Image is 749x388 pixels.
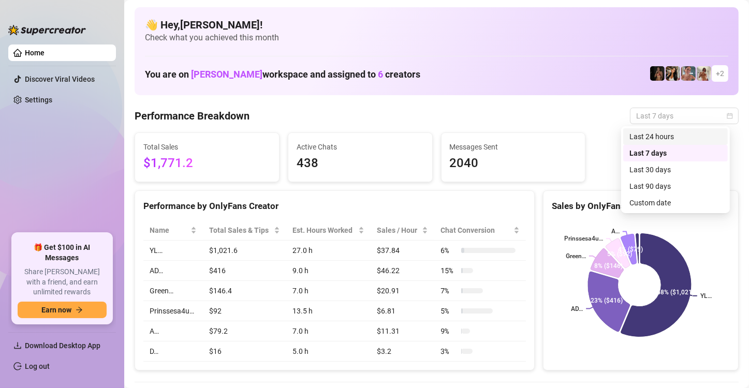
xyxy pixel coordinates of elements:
h4: 👋 Hey, [PERSON_NAME] ! [145,18,728,32]
div: Est. Hours Worked [292,225,356,236]
div: Custom date [623,195,728,211]
img: Green [697,66,711,81]
th: Name [143,220,203,241]
td: $37.84 [371,241,434,261]
span: Earn now [41,306,71,314]
td: D… [143,341,203,362]
span: Messages Sent [450,141,577,153]
span: Share [PERSON_NAME] with a friend, and earn unlimited rewards [18,267,107,297]
span: 6 % [440,245,457,256]
th: Chat Conversion [434,220,525,241]
text: Prinssesa4u… [564,235,603,243]
div: Sales by OnlyFans Creator [552,199,730,213]
td: 9.0 h [286,261,371,281]
td: Prinssesa4u… [143,301,203,321]
span: 3 % [440,346,457,357]
div: Custom date [629,197,722,208]
a: Log out [25,362,50,370]
div: Last 30 days [629,164,722,175]
td: YL… [143,241,203,261]
td: $16 [203,341,287,362]
span: Total Sales & Tips [209,225,272,236]
img: logo-BBDzfeDw.svg [8,25,86,35]
td: 13.5 h [286,301,371,321]
button: Earn nowarrow-right [18,302,107,318]
a: Discover Viral Videos [25,75,95,83]
text: Green… [566,252,586,260]
td: 7.0 h [286,321,371,341]
span: 7 % [440,285,457,296]
td: 27.0 h [286,241,371,261]
div: Performance by OnlyFans Creator [143,199,526,213]
td: $3.2 [371,341,434,362]
img: D [650,66,665,81]
div: Last 7 days [623,145,728,161]
span: Check what you achieved this month [145,32,728,43]
td: $11.31 [371,321,434,341]
td: $1,021.6 [203,241,287,261]
td: $46.22 [371,261,434,281]
a: Settings [25,96,52,104]
span: [PERSON_NAME] [191,69,262,80]
a: Home [25,49,45,57]
span: $1,771.2 [143,154,271,173]
text: AD… [571,305,583,312]
span: 15 % [440,265,457,276]
span: + 2 [716,68,724,79]
span: Name [150,225,188,236]
span: 5 % [440,305,457,317]
span: 9 % [440,325,457,337]
h4: Performance Breakdown [135,109,249,123]
td: $20.91 [371,281,434,301]
span: Total Sales [143,141,271,153]
span: 438 [297,154,424,173]
td: $146.4 [203,281,287,301]
td: $416 [203,261,287,281]
td: $6.81 [371,301,434,321]
text: YL… [700,292,712,300]
td: $79.2 [203,321,287,341]
span: Sales / Hour [377,225,420,236]
span: Last 7 days [636,108,732,124]
span: Chat Conversion [440,225,511,236]
span: 🎁 Get $100 in AI Messages [18,243,107,263]
div: Last 90 days [629,181,722,192]
img: AD [666,66,680,81]
div: Last 24 hours [629,131,722,142]
span: download [13,341,22,350]
span: 6 [378,69,383,80]
div: Last 7 days [629,147,722,159]
img: YL [681,66,696,81]
td: $92 [203,301,287,321]
td: A… [143,321,203,341]
th: Sales / Hour [371,220,434,241]
div: Last 90 days [623,178,728,195]
span: 2040 [450,154,577,173]
th: Total Sales & Tips [203,220,287,241]
td: 5.0 h [286,341,371,362]
td: Green… [143,281,203,301]
span: arrow-right [76,306,83,314]
text: A… [611,228,620,235]
span: Download Desktop App [25,341,100,350]
div: Last 30 days [623,161,728,178]
h1: You are on workspace and assigned to creators [145,69,420,80]
div: Last 24 hours [623,128,728,145]
span: Active Chats [297,141,424,153]
td: 7.0 h [286,281,371,301]
td: AD… [143,261,203,281]
span: calendar [727,113,733,119]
